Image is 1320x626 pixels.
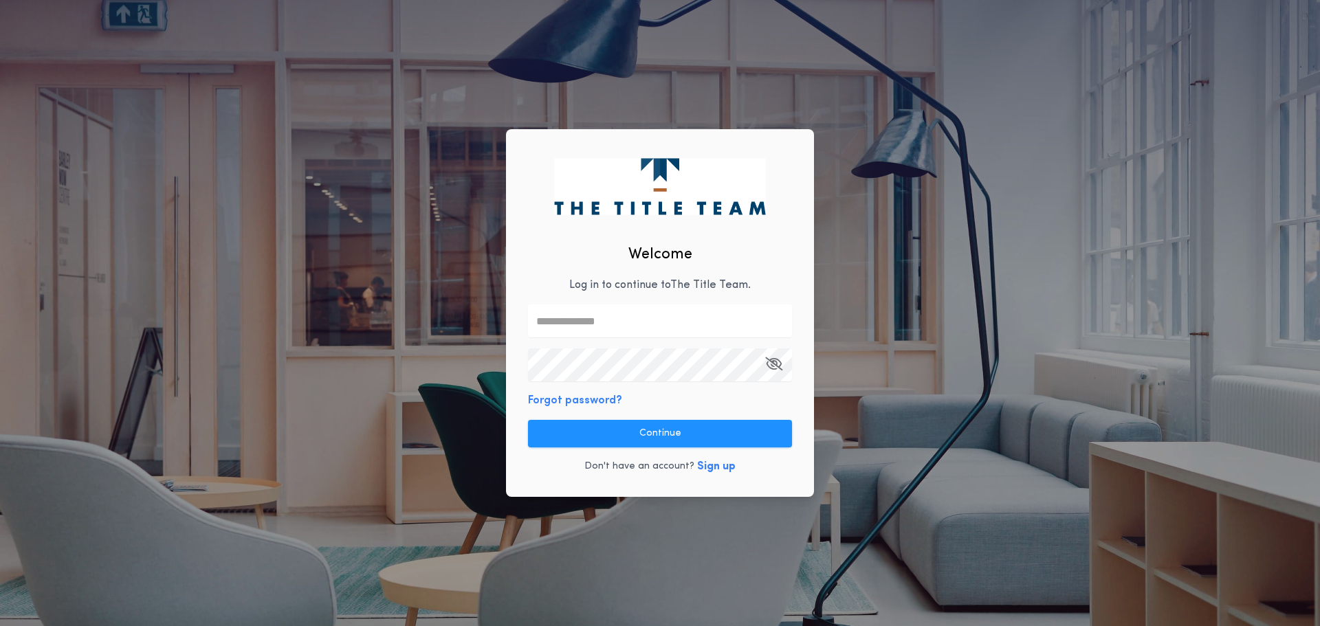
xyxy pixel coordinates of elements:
[528,420,792,447] button: Continue
[528,392,622,409] button: Forgot password?
[569,277,751,293] p: Log in to continue to The Title Team .
[584,460,694,473] p: Don't have an account?
[554,158,765,214] img: logo
[628,243,692,266] h2: Welcome
[697,458,736,475] button: Sign up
